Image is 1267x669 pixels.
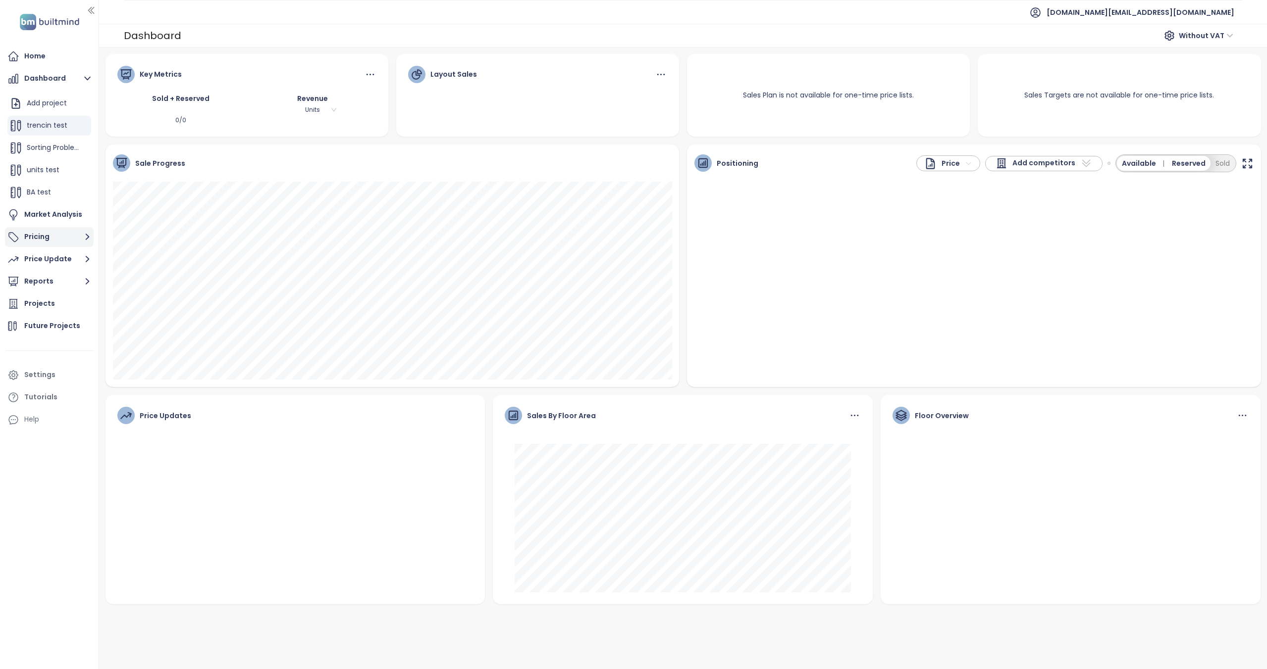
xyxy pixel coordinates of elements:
a: Tutorials [5,387,94,407]
div: Add project [27,97,67,109]
div: Price Update [24,253,72,265]
span: trencin test [27,120,67,130]
div: Help [5,410,94,430]
span: Available [1122,158,1168,169]
button: Sold [1211,156,1235,171]
span: BA test [27,187,51,197]
a: Projects [5,294,94,314]
div: units test [7,160,91,180]
div: Dashboard [124,26,181,46]
span: Positioning [717,158,758,169]
div: Price Updates [140,410,191,421]
a: Future Projects [5,316,94,336]
span: | [1162,158,1164,168]
div: Sales Plan is not available for one-time price lists. [731,78,926,112]
div: Key Metrics [140,69,182,80]
button: Reports [5,272,94,291]
span: Sale Progress [135,158,185,169]
a: Home [5,47,94,66]
div: Help [24,413,39,426]
div: Layout Sales [430,69,477,80]
div: Sales Targets are not available for one-time price lists. [1012,78,1226,112]
div: Tutorials [24,391,57,403]
div: Add project [7,94,91,113]
button: Dashboard [5,69,94,89]
div: Revenue [249,93,376,104]
div: Floor Overview [915,410,969,421]
a: Market Analysis [5,205,94,225]
div: Price [924,157,960,170]
span: Add competitors [1012,157,1075,169]
span: units test [27,165,59,175]
div: 0/0 [117,116,245,125]
div: Settings [24,369,55,381]
button: Price Update [5,249,94,269]
div: Market Analysis [24,208,82,221]
div: trencin test [7,116,91,136]
div: BA test [7,183,91,202]
span: Without VAT [1179,28,1233,43]
img: logo [17,12,82,32]
span: Reserved [1172,158,1206,169]
div: Projects [24,297,55,310]
div: Sorting Problem [7,138,91,158]
a: Settings [5,365,94,385]
div: Home [24,50,46,62]
span: Sorting Problem [27,143,82,152]
span: Sold + Reserved [152,94,210,103]
span: [DOMAIN_NAME][EMAIL_ADDRESS][DOMAIN_NAME] [1047,0,1234,24]
span: Units [286,104,338,115]
div: Sales By Floor Area [527,410,596,421]
button: Pricing [5,227,94,247]
div: Future Projects [24,320,80,332]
